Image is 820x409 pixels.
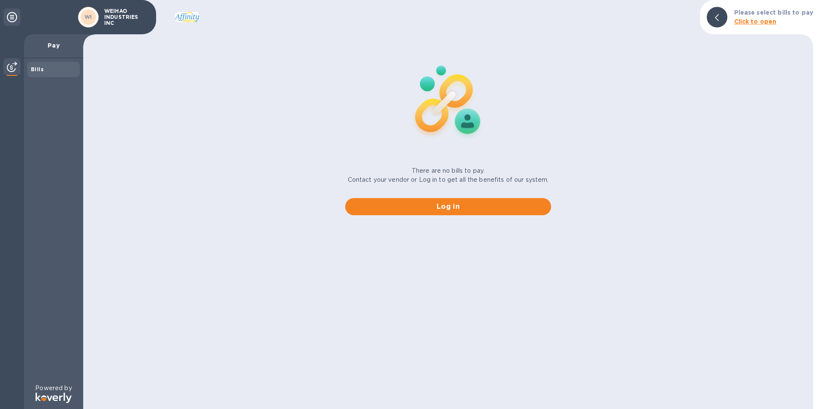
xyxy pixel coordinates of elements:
[35,384,72,393] p: Powered by
[345,198,551,215] button: Log in
[734,9,813,16] b: Please select bills to pay
[734,18,777,25] b: Click to open
[36,393,72,403] img: Logo
[104,8,147,26] p: WEIHAO INDUSTRIES INC
[352,201,544,212] span: Log in
[31,41,76,50] p: Pay
[31,66,44,72] b: Bills
[348,166,549,184] p: There are no bills to pay. Contact your vendor or Log in to get all the benefits of our system.
[84,14,92,20] b: WI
